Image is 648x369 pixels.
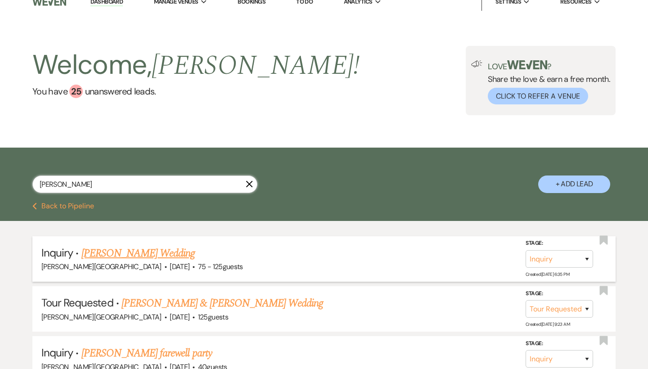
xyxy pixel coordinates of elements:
[41,262,162,271] span: [PERSON_NAME][GEOGRAPHIC_DATA]
[41,312,162,322] span: [PERSON_NAME][GEOGRAPHIC_DATA]
[526,321,570,327] span: Created: [DATE] 9:23 AM
[32,46,360,85] h2: Welcome,
[526,339,593,349] label: Stage:
[69,85,83,98] div: 25
[152,45,360,86] span: [PERSON_NAME] !
[482,60,610,104] div: Share the love & earn a free month.
[471,60,482,67] img: loud-speaker-illustration.svg
[198,312,228,322] span: 125 guests
[538,175,610,193] button: + Add Lead
[32,85,360,98] a: You have 25 unanswered leads.
[41,346,73,360] span: Inquiry
[121,295,323,311] a: [PERSON_NAME] & [PERSON_NAME] Wedding
[170,262,189,271] span: [DATE]
[526,238,593,248] label: Stage:
[81,345,212,361] a: [PERSON_NAME] farewell party
[32,202,94,210] button: Back to Pipeline
[488,88,588,104] button: Click to Refer a Venue
[41,246,73,260] span: Inquiry
[507,60,547,69] img: weven-logo-green.svg
[32,175,257,193] input: Search by name, event date, email address or phone number
[170,312,189,322] span: [DATE]
[488,60,610,71] p: Love ?
[526,271,569,277] span: Created: [DATE] 6:35 PM
[41,296,113,310] span: Tour Requested
[526,289,593,299] label: Stage:
[198,262,243,271] span: 75 - 125 guests
[81,245,195,261] a: [PERSON_NAME] Wedding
